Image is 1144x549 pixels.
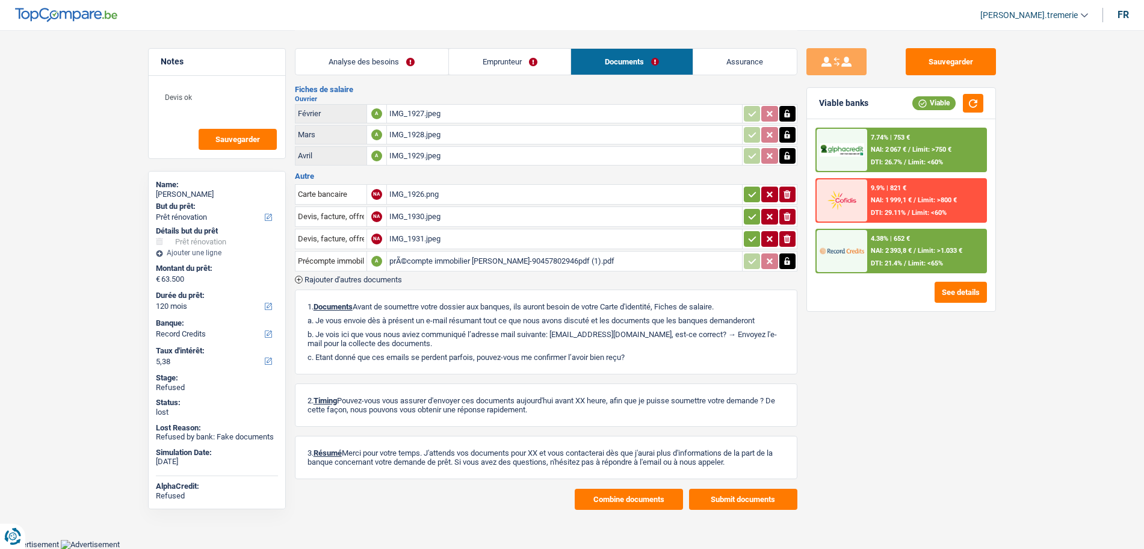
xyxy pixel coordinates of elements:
span: / [904,259,906,267]
span: Limit: <60% [912,209,947,217]
div: [DATE] [156,457,278,467]
span: Limit: >800 € [918,196,957,204]
div: A [371,108,382,119]
div: NA [371,189,382,200]
div: Simulation Date: [156,448,278,457]
div: Stage: [156,373,278,383]
p: c. Etant donné que ces emails se perdent parfois, pouvez-vous me confirmer l’avoir bien reçu? [308,353,785,362]
span: Limit: >750 € [912,146,951,154]
div: IMG_1929.jpeg [389,147,740,165]
div: Avril [298,151,364,160]
a: Documents [571,49,692,75]
a: Assurance [693,49,797,75]
span: Rajouter d'autres documents [305,276,402,284]
img: AlphaCredit [820,143,864,157]
button: Sauvegarder [906,48,996,75]
div: Mars [298,130,364,139]
p: 2. Pouvez-vous vous assurer d'envoyer ces documents aujourd'hui avant XX heure, afin que je puiss... [308,396,785,414]
div: IMG_1930.jpeg [389,208,740,226]
span: / [908,146,911,154]
span: NAI: 2 067 € [871,146,906,154]
span: / [904,158,906,166]
h2: Ouvrier [295,96,797,102]
div: Name: [156,180,278,190]
div: IMG_1928.jpeg [389,126,740,144]
button: Rajouter d'autres documents [295,276,402,284]
label: Montant du prêt: [156,264,276,273]
div: A [371,256,382,267]
div: Février [298,109,364,118]
div: A [371,150,382,161]
div: 9.9% | 821 € [871,184,906,192]
div: Refused [156,383,278,392]
img: Record Credits [820,240,864,262]
span: Documents [314,302,353,311]
span: NAI: 1 999,1 € [871,196,912,204]
div: A [371,129,382,140]
img: TopCompare Logo [15,8,117,22]
label: But du prêt: [156,202,276,211]
div: NA [371,211,382,222]
div: IMG_1926.png [389,185,740,203]
div: 4.38% | 652 € [871,235,910,243]
div: Lost Reason: [156,423,278,433]
span: Timing [314,396,337,405]
span: Résumé [314,448,342,457]
img: Cofidis [820,189,864,211]
div: Refused by bank: Fake documents [156,432,278,442]
div: Détails but du prêt [156,226,278,236]
div: 7.74% | 753 € [871,134,910,141]
p: 3. Merci pour votre temps. J'attends vos documents pour XX et vous contacterai dès que j'aurai p... [308,448,785,467]
button: Submit documents [689,489,797,510]
a: Emprunteur [449,49,570,75]
span: [PERSON_NAME].tremerie [980,10,1078,20]
h3: Autre [295,172,797,180]
span: / [914,196,916,204]
label: Taux d'intérêt: [156,346,276,356]
div: [PERSON_NAME] [156,190,278,199]
h5: Notes [161,57,273,67]
span: Sauvegarder [215,135,260,143]
label: Banque: [156,318,276,328]
span: DTI: 29.11% [871,209,906,217]
div: Refused [156,491,278,501]
button: Combine documents [575,489,683,510]
h3: Fiches de salaire [295,85,797,93]
div: IMG_1927.jpeg [389,105,740,123]
span: NAI: 2 393,8 € [871,247,912,255]
span: € [156,274,160,284]
a: [PERSON_NAME].tremerie [971,5,1088,25]
div: AlphaCredit: [156,482,278,491]
div: Viable [912,96,956,110]
div: Ajouter une ligne [156,249,278,257]
div: IMG_1931.jpeg [389,230,740,248]
button: Sauvegarder [199,129,277,150]
span: / [907,209,910,217]
span: Limit: <60% [908,158,943,166]
p: b. Je vois ici que vous nous aviez communiqué l’adresse mail suivante: [EMAIL_ADDRESS][DOMAIN_NA... [308,330,785,348]
span: Limit: >1.033 € [918,247,962,255]
p: 1. Avant de soumettre votre dossier aux banques, ils auront besoin de votre Carte d'identité, Fic... [308,302,785,311]
div: NA [371,234,382,244]
div: Viable banks [819,98,868,108]
label: Durée du prêt: [156,291,276,300]
span: Limit: <65% [908,259,943,267]
p: a. Je vous envoie dès à présent un e-mail résumant tout ce que nous avons discuté et les doc... [308,316,785,325]
div: lost [156,408,278,417]
span: DTI: 21.4% [871,259,902,267]
div: Status: [156,398,278,408]
a: Analyse des besoins [295,49,448,75]
div: prÃ©compte immobilier [PERSON_NAME]-90457802946pdf (1).pdf [389,252,740,270]
span: DTI: 26.7% [871,158,902,166]
button: See details [935,282,987,303]
div: fr [1118,9,1129,20]
span: / [914,247,916,255]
